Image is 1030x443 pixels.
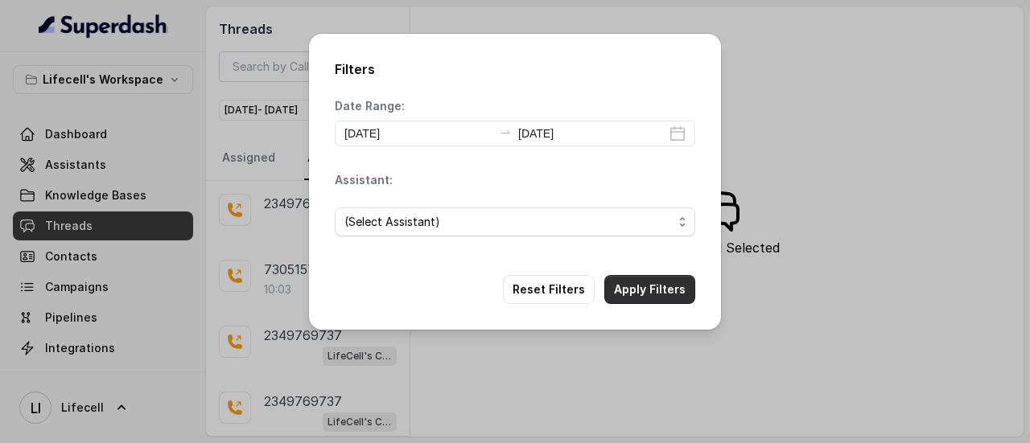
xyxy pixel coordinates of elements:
[335,172,393,188] p: Assistant:
[604,275,695,304] button: Apply Filters
[344,212,673,232] span: (Select Assistant)
[344,125,492,142] input: Start date
[518,125,666,142] input: End date
[503,275,595,304] button: Reset Filters
[335,59,695,79] h2: Filters
[335,207,695,236] button: (Select Assistant)
[499,125,512,138] span: to
[335,98,405,114] p: Date Range:
[499,125,512,138] span: swap-right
